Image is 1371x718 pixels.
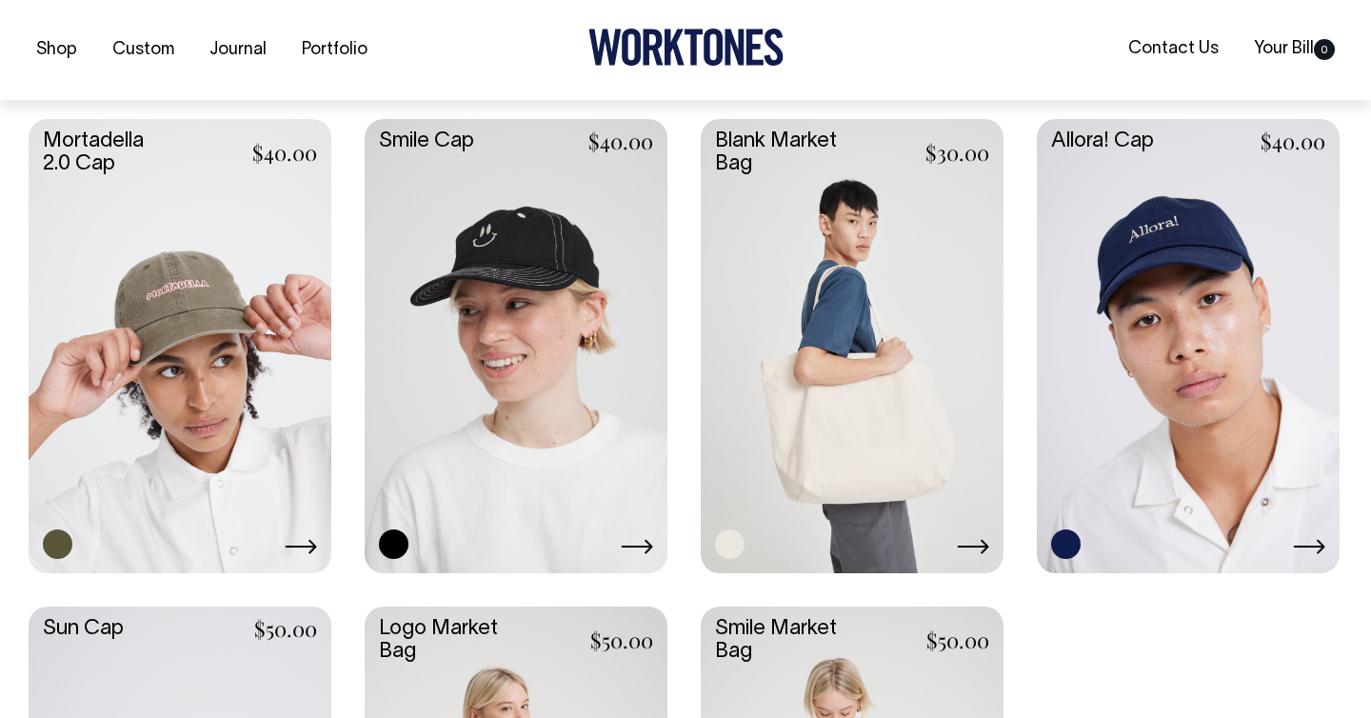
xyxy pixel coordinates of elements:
[1246,33,1342,65] a: Your Bill0
[202,34,274,66] a: Journal
[1314,39,1335,60] span: 0
[105,34,182,66] a: Custom
[294,34,375,66] a: Portfolio
[29,34,85,66] a: Shop
[1121,33,1226,65] a: Contact Us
